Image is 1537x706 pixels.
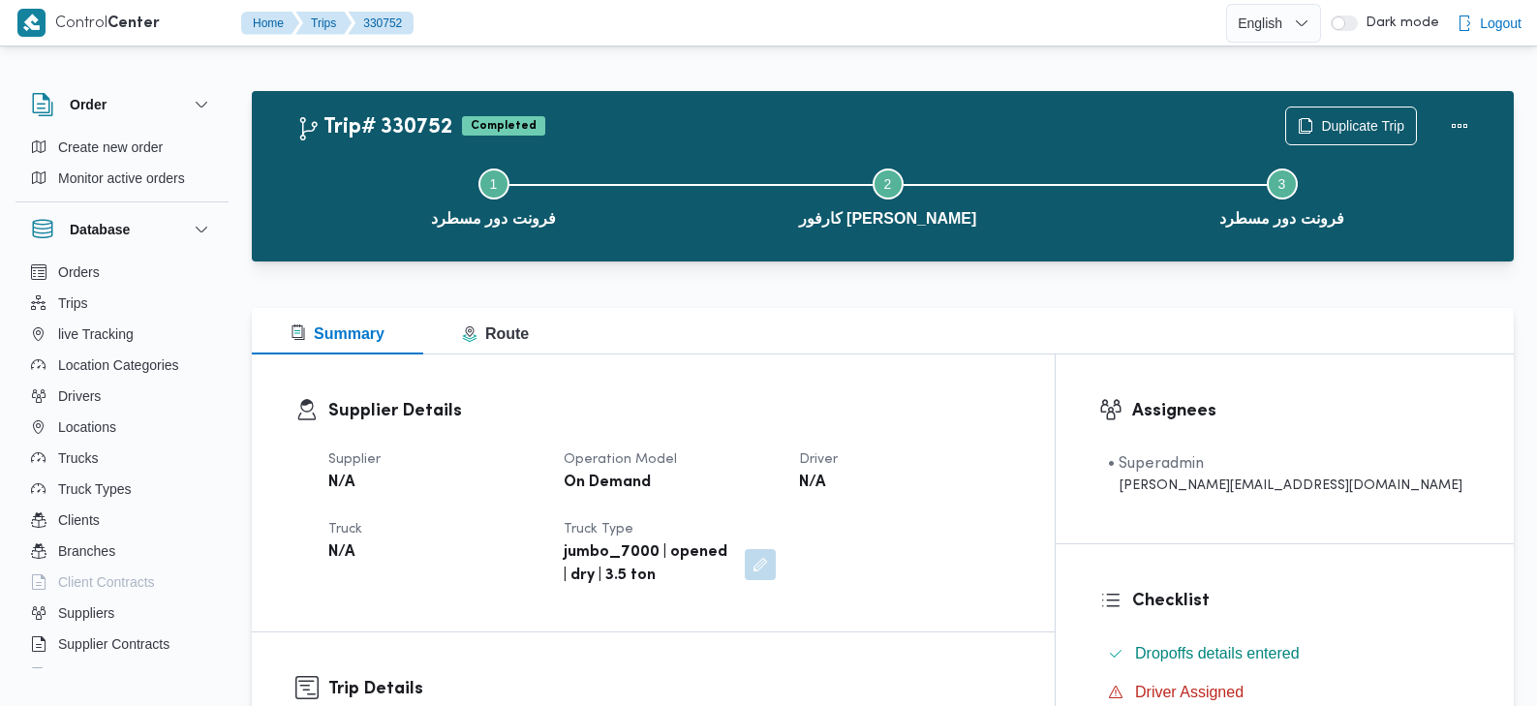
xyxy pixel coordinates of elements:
button: Suppliers [23,598,221,629]
span: Supplier Contracts [58,632,169,656]
span: Trips [58,292,88,315]
span: 3 [1278,176,1286,192]
button: Trips [23,288,221,319]
span: Clients [58,508,100,532]
button: live Tracking [23,319,221,350]
div: [PERSON_NAME][EMAIL_ADDRESS][DOMAIN_NAME] [1108,476,1462,496]
button: Create new order [23,132,221,163]
span: Dropoffs details entered [1135,645,1300,661]
span: Trucks [58,446,98,470]
b: N/A [799,472,825,495]
button: Devices [23,660,221,691]
button: Trips [295,12,352,35]
h3: Assignees [1132,398,1470,424]
h2: Trip# 330752 [296,115,452,140]
h3: Trip Details [328,676,1011,702]
span: Operation Model [564,453,677,466]
img: X8yXhbKr1z7QwAAAABJRU5ErkJggg== [17,9,46,37]
span: Driver Assigned [1135,684,1244,700]
span: • Superadmin mohamed.nabil@illa.com.eg [1108,452,1462,496]
span: Devices [58,663,107,687]
span: Branches [58,539,115,563]
span: فرونت دور مسطرد [1219,207,1344,230]
span: Location Categories [58,353,179,377]
span: Create new order [58,136,163,159]
div: Database [15,257,229,676]
span: Dark mode [1358,15,1439,31]
button: 330752 [348,12,414,35]
button: Duplicate Trip [1285,107,1417,145]
span: Logout [1480,12,1522,35]
span: Client Contracts [58,570,155,594]
span: فرونت دور مسطرد [431,207,556,230]
b: jumbo_7000 | opened | dry | 3.5 ton [564,541,731,588]
b: Completed [471,120,537,132]
button: Order [31,93,213,116]
div: • Superadmin [1108,452,1462,476]
span: Summary [291,325,384,342]
button: Logout [1449,4,1529,43]
span: Driver Assigned [1135,681,1244,704]
button: Actions [1440,107,1479,145]
button: Branches [23,536,221,567]
span: live Tracking [58,322,134,346]
span: Duplicate Trip [1321,114,1404,138]
span: Locations [58,415,116,439]
b: N/A [328,541,354,565]
button: Location Categories [23,350,221,381]
span: 1 [490,176,498,192]
button: Trucks [23,443,221,474]
div: Order [15,132,229,201]
span: Truck [328,523,362,536]
button: Supplier Contracts [23,629,221,660]
button: Database [31,218,213,241]
span: Drivers [58,384,101,408]
h3: Database [70,218,130,241]
span: Orders [58,261,100,284]
span: 2 [884,176,892,192]
span: Truck Type [564,523,633,536]
span: Completed [462,116,545,136]
button: Drivers [23,381,221,412]
span: Suppliers [58,601,114,625]
button: Client Contracts [23,567,221,598]
span: Driver [799,453,838,466]
button: فرونت دور مسطرد [296,145,691,246]
b: N/A [328,472,354,495]
button: Locations [23,412,221,443]
button: كارفور [PERSON_NAME] [691,145,1085,246]
button: Clients [23,505,221,536]
button: فرونت دور مسطرد [1085,145,1479,246]
h3: Order [70,93,107,116]
span: Monitor active orders [58,167,185,190]
h3: Supplier Details [328,398,1011,424]
button: Monitor active orders [23,163,221,194]
b: On Demand [564,472,651,495]
button: Home [241,12,299,35]
span: Dropoffs details entered [1135,642,1300,665]
b: Center [108,16,160,31]
span: Truck Types [58,477,131,501]
h3: Checklist [1132,588,1470,614]
button: Orders [23,257,221,288]
button: Truck Types [23,474,221,505]
span: Route [462,325,529,342]
span: Supplier [328,453,381,466]
button: Dropoffs details entered [1100,638,1470,669]
span: كارفور [PERSON_NAME] [799,207,977,230]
